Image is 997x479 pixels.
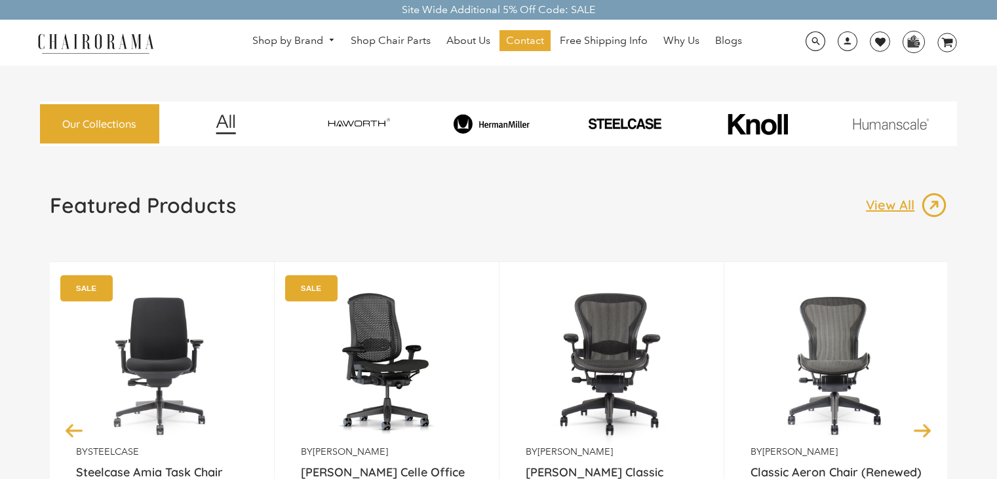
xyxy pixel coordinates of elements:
[911,419,934,442] button: Next
[63,419,86,442] button: Previous
[76,282,248,446] img: Amia Chair by chairorama.com
[76,446,248,458] p: by
[440,30,497,51] a: About Us
[40,104,159,144] a: Our Collections
[50,192,236,229] a: Featured Products
[294,111,423,138] img: image_7_14f0750b-d084-457f-979a-a1ab9f6582c4.png
[30,31,161,54] img: chairorama
[344,30,437,51] a: Shop Chair Parts
[313,446,388,457] a: [PERSON_NAME]
[827,118,955,129] img: image_11.png
[762,446,838,457] a: [PERSON_NAME]
[698,112,817,136] img: image_10_1.png
[301,282,473,446] a: Herman Miller Celle Office Chair Renewed by Chairorama | Grey - chairorama Herman Miller Celle Of...
[427,114,556,134] img: image_8_173eb7e0-7579-41b4-bc8e-4ba0b8ba93e8.png
[903,31,924,51] img: WhatsApp_Image_2024-07-12_at_16.23.01.webp
[715,34,742,48] span: Blogs
[76,282,248,446] a: Amia Chair by chairorama.com Renewed Amia Chair chairorama.com
[538,446,613,457] a: [PERSON_NAME]
[301,282,473,446] img: Herman Miller Celle Office Chair Renewed by Chairorama | Grey - chairorama
[526,282,697,446] a: Herman Miller Classic Aeron Chair | Black | Size B (Renewed) - chairorama Herman Miller Classic A...
[189,114,262,134] img: image_12.png
[301,446,473,458] p: by
[866,197,921,214] p: View All
[751,282,922,446] img: Classic Aeron Chair (Renewed) - chairorama
[506,34,544,48] span: Contact
[351,34,431,48] span: Shop Chair Parts
[866,192,947,218] a: View All
[751,446,922,458] p: by
[50,192,236,218] h1: Featured Products
[553,30,654,51] a: Free Shipping Info
[751,282,922,446] a: Classic Aeron Chair (Renewed) - chairorama Classic Aeron Chair (Renewed) - chairorama
[560,117,689,130] img: PHOTO-2024-07-09-00-53-10-removebg-preview.png
[526,282,697,446] img: Herman Miller Classic Aeron Chair | Black | Size B (Renewed) - chairorama
[526,446,697,458] p: by
[446,34,490,48] span: About Us
[88,446,139,457] a: Steelcase
[301,284,321,292] text: SALE
[921,192,947,218] img: image_13.png
[560,34,648,48] span: Free Shipping Info
[657,30,706,51] a: Why Us
[246,31,342,51] a: Shop by Brand
[709,30,749,51] a: Blogs
[217,30,778,54] nav: DesktopNavigation
[499,30,551,51] a: Contact
[76,284,96,292] text: SALE
[663,34,699,48] span: Why Us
